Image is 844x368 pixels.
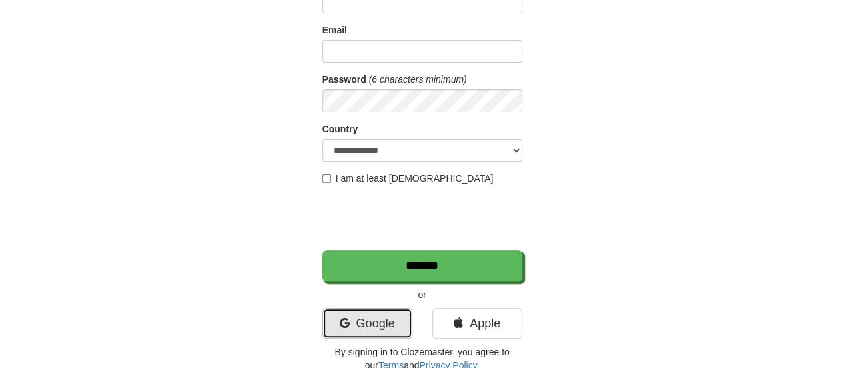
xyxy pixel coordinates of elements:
p: or [322,288,522,301]
label: Country [322,122,358,136]
input: I am at least [DEMOGRAPHIC_DATA] [322,174,331,183]
label: Email [322,23,347,37]
label: Password [322,73,366,86]
a: Apple [432,308,522,339]
iframe: reCAPTCHA [322,192,525,244]
label: I am at least [DEMOGRAPHIC_DATA] [322,172,494,185]
a: Google [322,308,412,339]
em: (6 characters minimum) [369,74,467,85]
